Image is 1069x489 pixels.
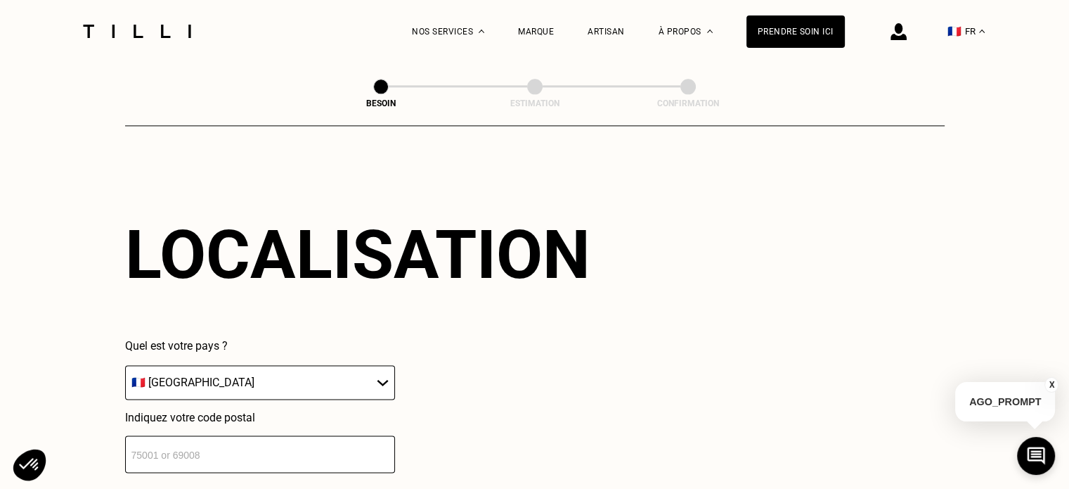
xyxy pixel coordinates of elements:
[979,30,985,33] img: menu déroulant
[947,25,961,38] span: 🇫🇷
[479,30,484,33] img: Menu déroulant
[618,99,758,108] div: Confirmation
[518,27,554,37] a: Marque
[78,25,196,38] img: Logo du service de couturière Tilli
[125,436,395,473] input: 75001 or 69008
[125,339,395,353] p: Quel est votre pays ?
[588,27,625,37] a: Artisan
[465,99,605,108] div: Estimation
[125,215,590,294] div: Localisation
[125,411,395,424] p: Indiquez votre code postal
[311,99,451,108] div: Besoin
[890,23,907,40] img: icône connexion
[1044,377,1058,393] button: X
[707,30,713,33] img: Menu déroulant à propos
[746,15,845,48] a: Prendre soin ici
[955,382,1055,421] p: AGO_PROMPT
